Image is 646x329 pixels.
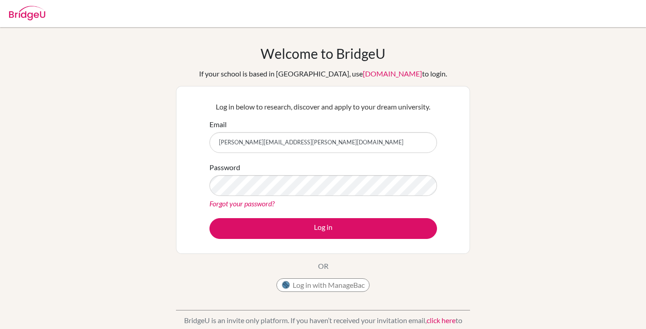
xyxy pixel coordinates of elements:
a: [DOMAIN_NAME] [363,69,422,78]
a: Forgot your password? [209,199,275,208]
a: click here [427,316,456,324]
div: If your school is based in [GEOGRAPHIC_DATA], use to login. [199,68,447,79]
p: OR [318,261,328,272]
button: Log in with ManageBac [276,278,370,292]
label: Password [209,162,240,173]
p: Log in below to research, discover and apply to your dream university. [209,101,437,112]
img: Bridge-U [9,6,45,20]
h1: Welcome to BridgeU [261,45,385,62]
button: Log in [209,218,437,239]
label: Email [209,119,227,130]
